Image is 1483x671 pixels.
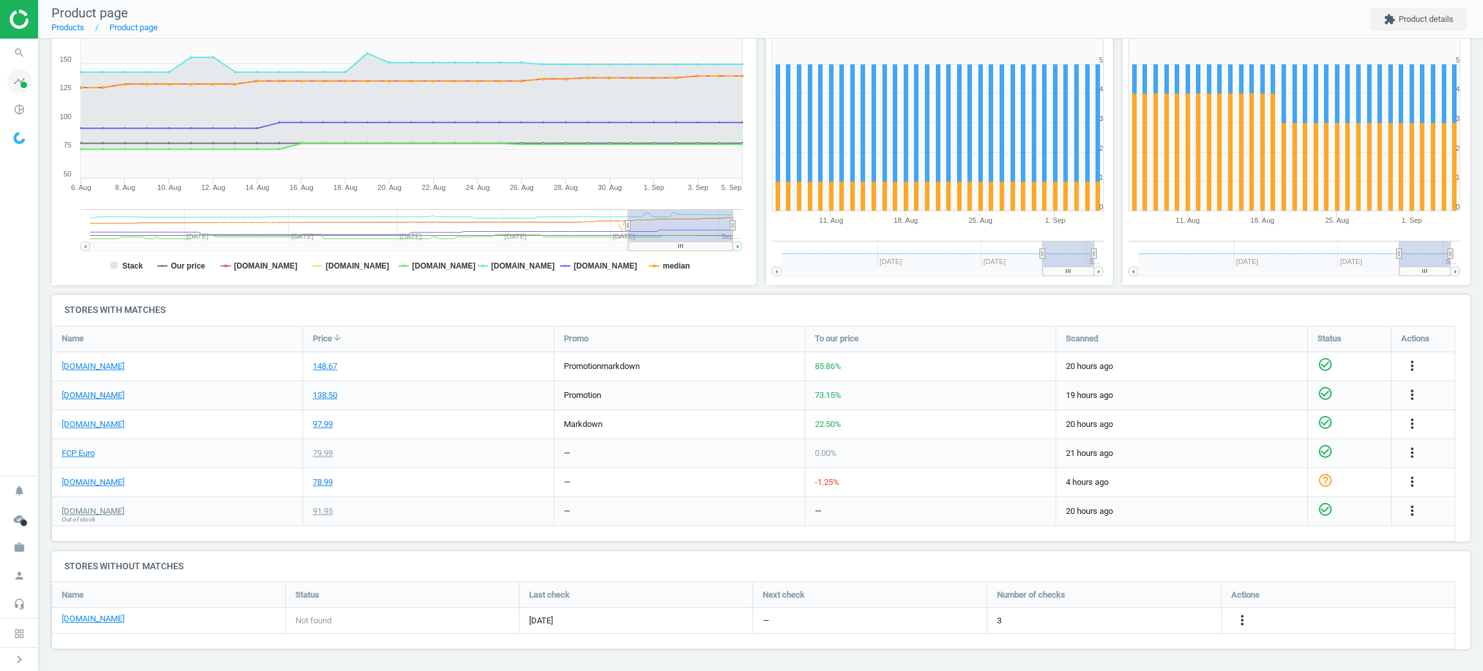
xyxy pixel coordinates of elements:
img: ajHJNr6hYgQAAAAASUVORK5CYII= [10,10,101,29]
div: 148.67 [313,361,337,372]
text: 75 [64,141,71,149]
i: check_circle_outline [1318,386,1333,401]
text: 4 [1099,85,1103,93]
tspan: median [663,261,690,270]
img: wGWNvw8QSZomAAAAABJRU5ErkJggg== [14,132,25,144]
tspan: 11. Aug [819,216,843,224]
text: 50 [64,170,71,178]
tspan: 16. Aug [290,184,313,191]
span: Product page [51,5,128,21]
text: 150 [60,55,71,63]
tspan: [DOMAIN_NAME] [234,261,298,270]
span: -1.25 % [815,477,839,487]
span: 0.00 % [815,448,837,458]
tspan: [DOMAIN_NAME] [326,261,389,270]
text: 0 [1099,203,1103,211]
tspan: 1. Sep [644,184,664,191]
tspan: 3. Sep [688,184,709,191]
i: cloud_done [7,507,32,531]
button: chevron_right [3,651,35,668]
a: FCP Euro [62,448,95,459]
tspan: 12. Aug [201,184,225,191]
span: markdown [601,361,640,371]
span: promotion [564,361,601,371]
i: more_vert [1404,416,1420,431]
text: 2 [1099,144,1103,152]
span: [DATE] [529,615,743,627]
i: headset_mic [7,592,32,616]
text: 125 [60,84,71,91]
button: more_vert [1404,387,1420,404]
text: 1 [1099,173,1103,181]
span: Name [62,333,84,345]
tspan: 11. Aug [1176,216,1200,224]
text: 0 [1456,203,1460,211]
h4: Stores with matches [51,295,1470,325]
div: 78.99 [313,477,333,488]
tspan: Sep… [721,232,741,240]
i: more_vert [1404,358,1420,373]
button: more_vert [1404,474,1420,491]
span: Number of checks [997,589,1065,601]
tspan: 10. Aug [157,184,181,191]
tspan: Stack [122,261,143,270]
tspan: 28. Aug [554,184,577,191]
i: more_vert [1404,474,1420,489]
span: promotion [564,390,601,400]
tspan: 26. Aug [510,184,534,191]
a: Products [51,23,84,32]
tspan: 18. Aug [333,184,357,191]
i: chevron_right [12,652,27,667]
i: extension [1384,14,1395,25]
span: Next check [763,589,805,601]
div: — [815,506,821,517]
tspan: [DOMAIN_NAME] [574,261,637,270]
div: — [564,506,570,517]
a: [DOMAIN_NAME] [62,419,124,430]
text: 1 [1456,173,1460,181]
i: check_circle_outline [1318,357,1333,372]
text: 2 [1456,144,1460,152]
span: Not found [295,615,331,627]
span: 4 hours ago [1066,477,1298,488]
text: 5 [1456,56,1460,64]
i: check_circle_outline [1318,444,1333,459]
span: 22.50 % [815,419,841,429]
button: more_vert [1404,416,1420,433]
tspan: 14. Aug [245,184,269,191]
div: — [564,477,570,488]
span: Scanned [1066,333,1098,345]
h4: Stores without matches [51,551,1470,581]
tspan: 8. Aug [115,184,135,191]
div: 91.95 [313,506,333,517]
span: 19 hours ago [1066,390,1298,401]
tspan: 1. Sep [1402,216,1422,224]
tspan: 5. Sep [722,184,742,191]
text: 4 [1456,85,1460,93]
span: Last check [529,589,570,601]
i: more_vert [1404,387,1420,402]
text: 3 [1456,115,1460,122]
text: 5 [1099,56,1103,64]
i: person [7,563,32,588]
tspan: [DOMAIN_NAME] [491,261,555,270]
a: Product page [109,23,158,32]
i: check_circle_outline [1318,415,1333,430]
a: [DOMAIN_NAME] [62,506,124,517]
button: more_vert [1404,445,1420,462]
tspan: 25. Aug [968,216,992,224]
i: more_vert [1235,612,1250,628]
div: 138.50 [313,390,337,401]
i: more_vert [1404,445,1420,460]
span: — [763,615,769,627]
span: To our price [815,333,859,345]
i: work [7,535,32,560]
span: 73.15 % [815,390,841,400]
div: 97.99 [313,419,333,430]
a: [DOMAIN_NAME] [62,477,124,488]
i: help_outline [1318,473,1333,488]
div: — [564,448,570,459]
tspan: 24. Aug [466,184,490,191]
tspan: 18. Aug [1251,216,1274,224]
button: extensionProduct details [1370,8,1467,31]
